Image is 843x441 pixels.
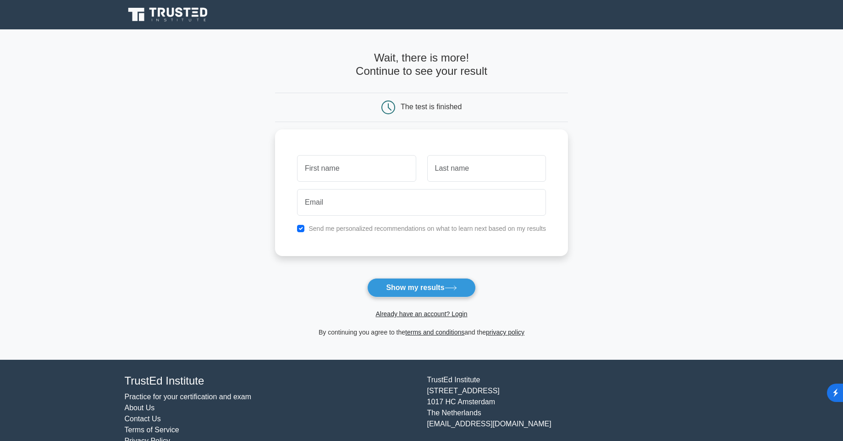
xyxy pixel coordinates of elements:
a: About Us [125,404,155,412]
input: Last name [427,155,546,182]
a: Already have an account? Login [375,310,467,318]
a: Terms of Service [125,426,179,434]
a: terms and conditions [405,329,464,336]
div: By continuing you agree to the and the [270,327,573,338]
label: Send me personalized recommendations on what to learn next based on my results [309,225,546,232]
input: First name [297,155,416,182]
a: Practice for your certification and exam [125,393,252,401]
h4: Wait, there is more! Continue to see your result [275,51,568,78]
h4: TrustEd Institute [125,374,416,388]
a: privacy policy [486,329,524,336]
button: Show my results [367,278,475,297]
input: Email [297,189,546,216]
div: The test is finished [401,103,462,111]
a: Contact Us [125,415,161,423]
